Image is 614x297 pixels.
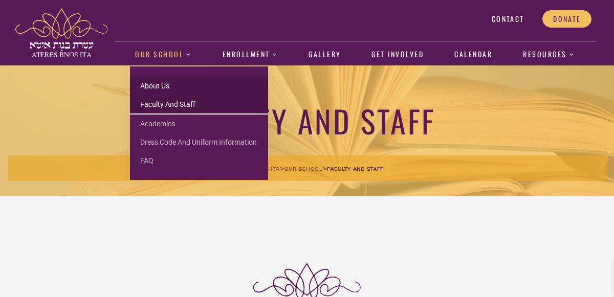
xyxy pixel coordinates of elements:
[553,14,581,24] span: Donate
[130,151,268,170] a: FAQ
[217,43,283,66] a: Enrollment
[130,66,268,180] ul: Our School
[284,166,322,172] span: Our School
[130,115,268,133] a: Academics
[303,43,346,66] a: Gallery
[481,10,535,28] a: Contact
[492,14,524,24] span: Contact
[130,133,268,151] a: Dress Code and Uniform Information
[284,164,322,173] a: Our School
[449,43,498,66] a: Calendar
[366,43,429,66] a: Get Involved
[8,155,606,181] div: > >
[15,8,107,57] img: ateres
[8,101,606,140] h1: Faculty and Staff
[518,43,580,66] a: Resources
[130,43,197,66] a: Our School
[130,77,268,95] a: About us
[542,10,591,28] a: Donate
[130,95,268,115] a: Faculty and Staff
[327,166,384,172] span: Faculty and Staff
